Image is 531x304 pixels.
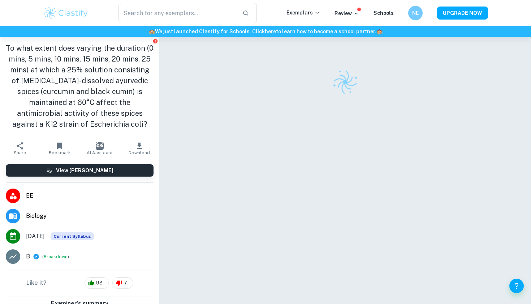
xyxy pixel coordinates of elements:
span: [DATE] [26,232,45,241]
button: NE [408,6,423,20]
button: Report issue [152,38,158,44]
input: Search for any exemplars... [118,3,237,23]
span: Share [14,150,26,155]
span: 7 [120,279,131,287]
button: View [PERSON_NAME] [6,164,154,177]
h6: We just launched Clastify for Schools. Click to learn how to become a school partner. [1,28,530,35]
span: ( ) [42,253,69,260]
button: Download [120,138,159,159]
span: EE [26,191,154,200]
button: AI Assistant [80,138,120,159]
button: UPGRADE NOW [437,7,488,20]
p: B [26,252,30,261]
span: 🏫 [376,29,383,34]
a: Schools [374,10,394,16]
span: Bookmark [49,150,71,155]
div: 7 [112,277,133,289]
div: This exemplar is based on the current syllabus. Feel free to refer to it for inspiration/ideas wh... [51,232,94,240]
img: Clastify logo [329,66,361,98]
div: 93 [85,277,109,289]
h6: View [PERSON_NAME] [56,166,113,174]
span: Biology [26,212,154,220]
p: Exemplars [286,9,320,17]
span: 93 [92,279,107,287]
h6: NE [411,9,420,17]
button: Bookmark [40,138,79,159]
img: Clastify logo [43,6,89,20]
a: here [265,29,276,34]
p: Review [334,9,359,17]
img: AI Assistant [96,142,104,150]
span: AI Assistant [87,150,113,155]
span: Current Syllabus [51,232,94,240]
h6: Like it? [26,279,47,287]
span: Download [129,150,150,155]
h1: To what extent does varying the duration (0 mins, 5 mins, 10 mins, 15 mins, 20 mins, 25 mins) at ... [6,43,154,130]
button: Help and Feedback [509,279,524,293]
span: 🏫 [149,29,155,34]
button: Breakdown [44,253,68,260]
